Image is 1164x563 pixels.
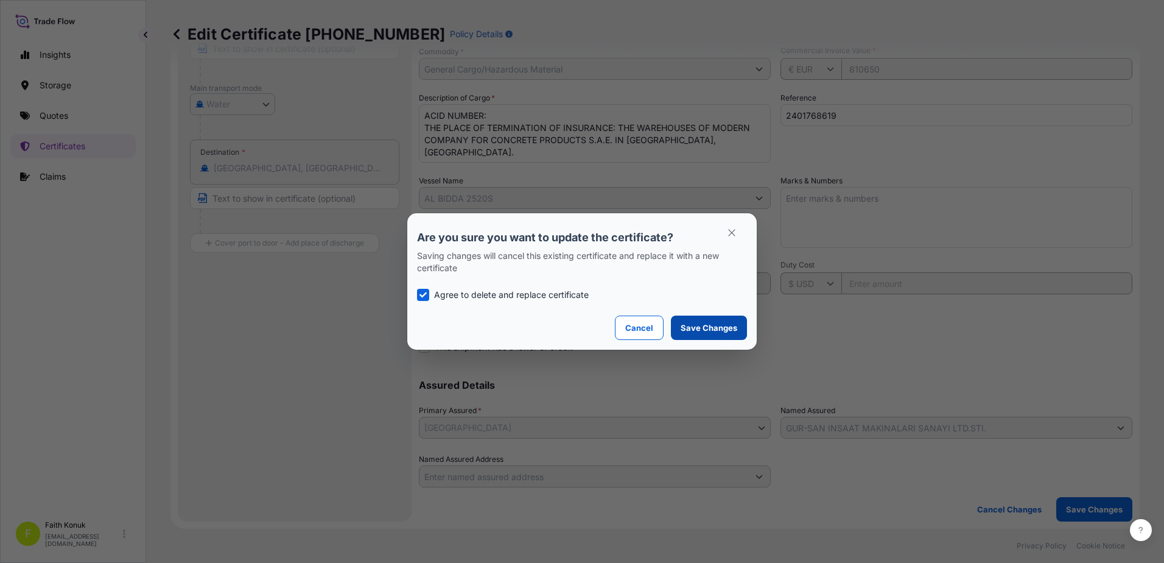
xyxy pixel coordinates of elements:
p: Save Changes [681,322,737,334]
button: Cancel [615,316,664,340]
button: Save Changes [671,316,747,340]
p: Agree to delete and replace certificate [434,289,589,301]
p: Saving changes will cancel this existing certificate and replace it with a new certificate [417,250,747,274]
p: Cancel [625,322,653,334]
p: Are you sure you want to update the certificate? [417,230,747,245]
